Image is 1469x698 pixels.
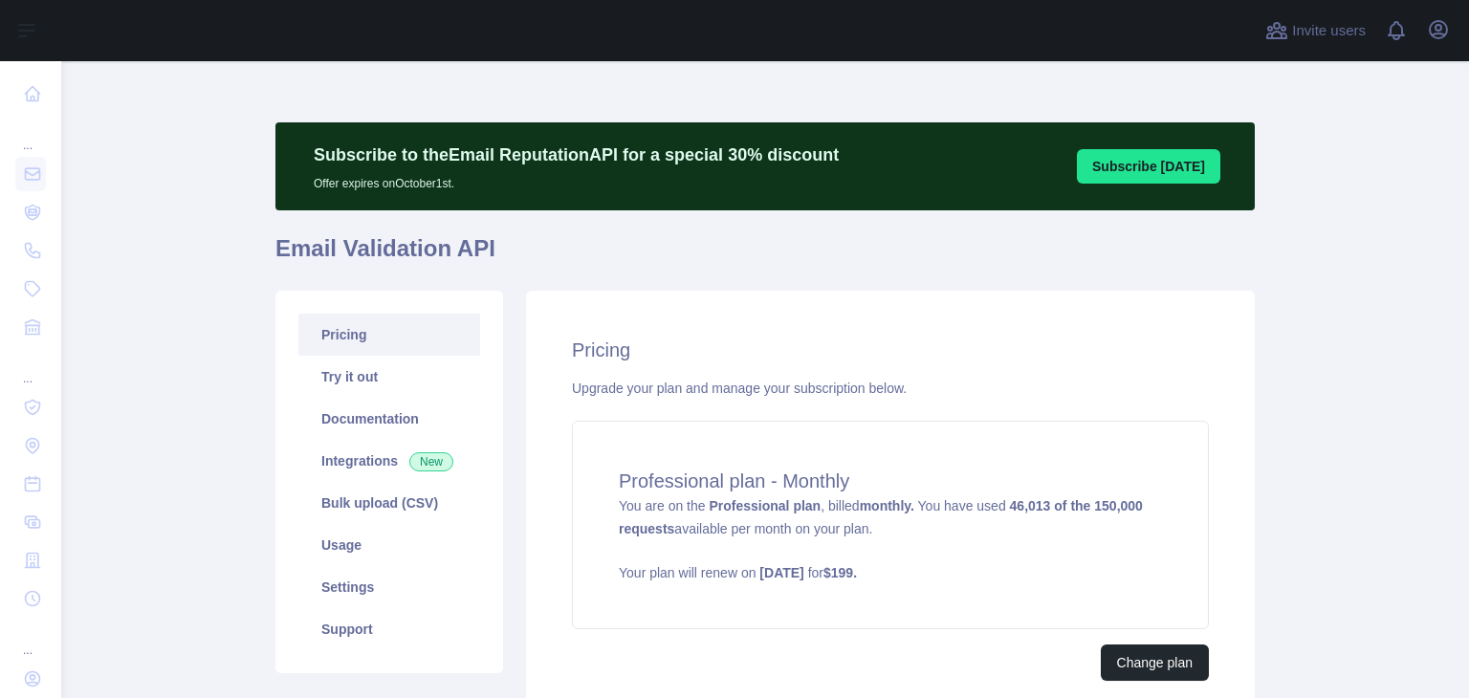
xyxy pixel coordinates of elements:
div: ... [15,348,46,386]
p: Your plan will renew on for [619,563,1162,582]
a: Usage [298,524,480,566]
button: Change plan [1101,644,1209,681]
div: Upgrade your plan and manage your subscription below. [572,379,1209,398]
a: Settings [298,566,480,608]
p: Offer expires on October 1st. [314,168,839,191]
strong: $ 199 . [823,565,857,580]
span: Invite users [1292,20,1366,42]
a: Try it out [298,356,480,398]
button: Invite users [1261,15,1370,46]
a: Documentation [298,398,480,440]
strong: 46,013 of the 150,000 requests [619,498,1143,536]
strong: monthly. [860,498,914,513]
p: Subscribe to the Email Reputation API for a special 30 % discount [314,142,839,168]
a: Pricing [298,314,480,356]
strong: [DATE] [759,565,803,580]
a: Bulk upload (CSV) [298,482,480,524]
a: Integrations New [298,440,480,482]
h1: Email Validation API [275,233,1255,279]
div: ... [15,115,46,153]
button: Subscribe [DATE] [1077,149,1220,184]
span: You are on the , billed You have used available per month on your plan. [619,498,1162,582]
span: New [409,452,453,471]
h4: Professional plan - Monthly [619,468,1162,494]
a: Support [298,608,480,650]
strong: Professional plan [709,498,821,513]
div: ... [15,620,46,658]
h2: Pricing [572,337,1209,363]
